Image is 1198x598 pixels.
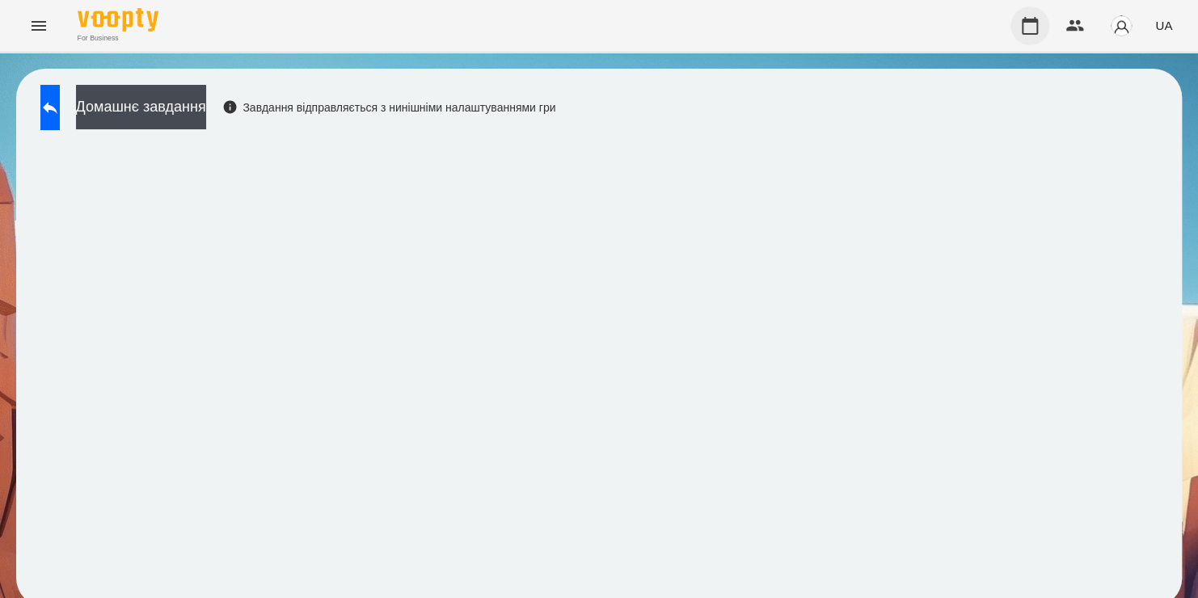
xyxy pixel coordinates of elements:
button: Menu [19,6,58,45]
button: Домашнє завдання [76,85,206,129]
img: Voopty Logo [78,8,158,32]
button: UA [1149,11,1179,40]
span: UA [1155,17,1172,34]
span: For Business [78,33,158,44]
div: Завдання відправляється з нинішніми налаштуваннями гри [222,99,556,116]
img: avatar_s.png [1110,15,1133,37]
